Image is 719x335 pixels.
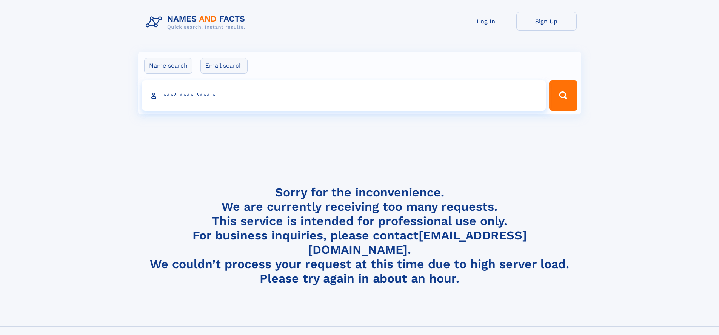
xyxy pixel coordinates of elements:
[549,80,577,111] button: Search Button
[200,58,248,74] label: Email search
[143,12,251,32] img: Logo Names and Facts
[516,12,577,31] a: Sign Up
[144,58,192,74] label: Name search
[142,80,546,111] input: search input
[143,185,577,286] h4: Sorry for the inconvenience. We are currently receiving too many requests. This service is intend...
[308,228,527,257] a: [EMAIL_ADDRESS][DOMAIN_NAME]
[456,12,516,31] a: Log In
